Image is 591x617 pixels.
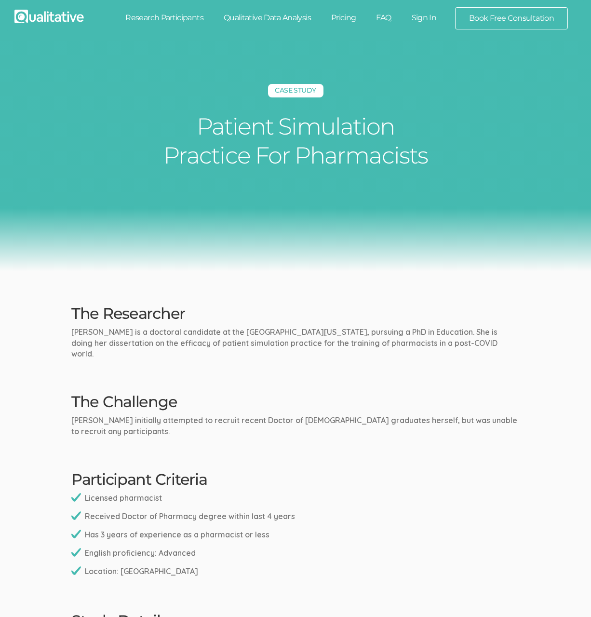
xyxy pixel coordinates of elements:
p: [PERSON_NAME] is a doctoral candidate at the [GEOGRAPHIC_DATA][US_STATE], pursuing a PhD in Educa... [71,327,520,360]
h2: The Challenge [71,393,520,410]
img: Qualitative [14,10,84,23]
a: Sign In [402,7,447,28]
h2: Participant Criteria [71,471,520,488]
a: Pricing [321,7,366,28]
li: Location: [GEOGRAPHIC_DATA] [71,566,520,578]
p: [PERSON_NAME] initially attempted to recruit recent Doctor of [DEMOGRAPHIC_DATA] graduates hersel... [71,415,520,437]
li: Has 3 years of experience as a pharmacist or less [71,529,520,542]
h2: The Researcher [71,305,520,322]
li: Received Doctor of Pharmacy degree within last 4 years [71,511,520,523]
a: FAQ [366,7,401,28]
li: English proficiency: Advanced [71,548,520,560]
h1: Patient Simulation Practice For Pharmacists [151,112,440,170]
h5: Case Study [268,84,323,97]
li: Licensed pharmacist [71,493,520,505]
a: Book Free Consultation [456,8,567,29]
a: Qualitative Data Analysis [214,7,321,28]
a: Research Participants [115,7,214,28]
